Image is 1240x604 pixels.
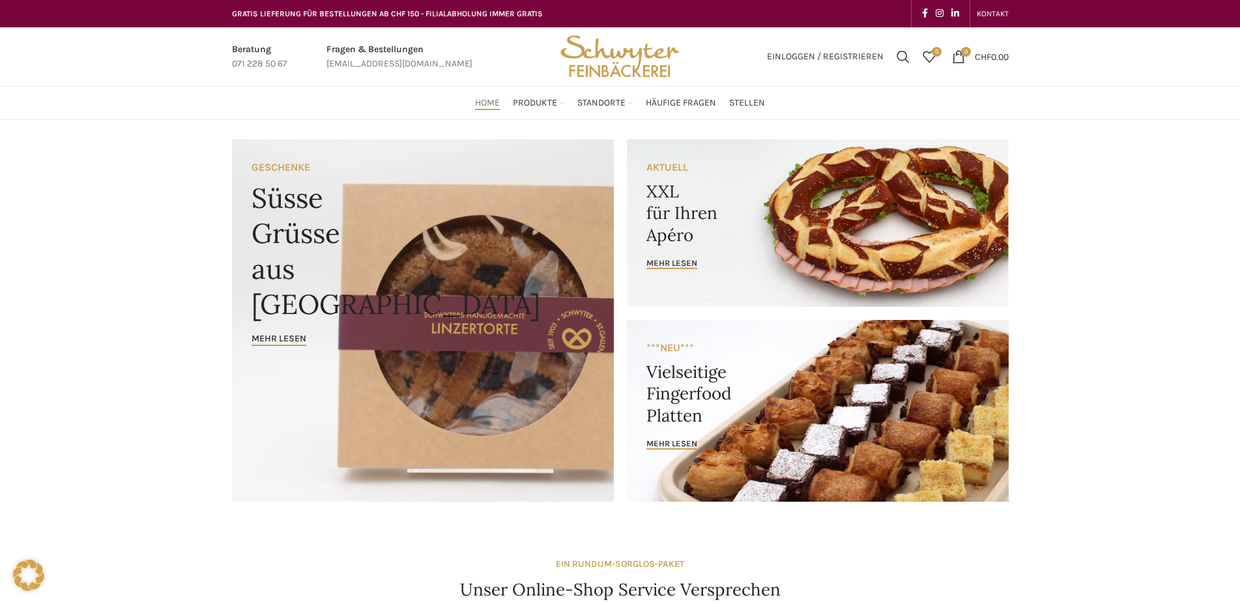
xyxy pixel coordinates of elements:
span: Home [475,97,500,109]
span: 0 [961,47,971,57]
a: KONTAKT [977,1,1009,27]
span: KONTAKT [977,9,1009,18]
a: Banner link [627,320,1009,502]
a: 0 [916,44,942,70]
span: Standorte [577,97,626,109]
a: 0 CHF0.00 [945,44,1015,70]
a: Einloggen / Registrieren [760,44,890,70]
a: Infobox link [326,42,472,72]
span: 0 [932,47,942,57]
a: Produkte [513,90,564,116]
bdi: 0.00 [975,51,1009,62]
strong: EIN RUNDUM-SORGLOS-PAKET [556,558,684,569]
div: Secondary navigation [970,1,1015,27]
a: Facebook social link [918,5,932,23]
a: Home [475,90,500,116]
a: Stellen [729,90,765,116]
span: Stellen [729,97,765,109]
span: Häufige Fragen [646,97,716,109]
a: Instagram social link [932,5,947,23]
a: Infobox link [232,42,287,72]
a: Banner link [627,139,1009,307]
span: GRATIS LIEFERUNG FÜR BESTELLUNGEN AB CHF 150 - FILIALABHOLUNG IMMER GRATIS [232,9,543,18]
span: Produkte [513,97,557,109]
span: CHF [975,51,991,62]
a: Banner link [232,139,614,502]
div: Main navigation [225,90,1015,116]
a: Häufige Fragen [646,90,716,116]
a: Suchen [890,44,916,70]
div: Meine Wunschliste [916,44,942,70]
h4: Unser Online-Shop Service Versprechen [460,578,781,601]
a: Standorte [577,90,633,116]
img: Bäckerei Schwyter [556,27,684,86]
span: Einloggen / Registrieren [767,52,884,61]
a: Linkedin social link [947,5,963,23]
a: Site logo [556,50,684,61]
